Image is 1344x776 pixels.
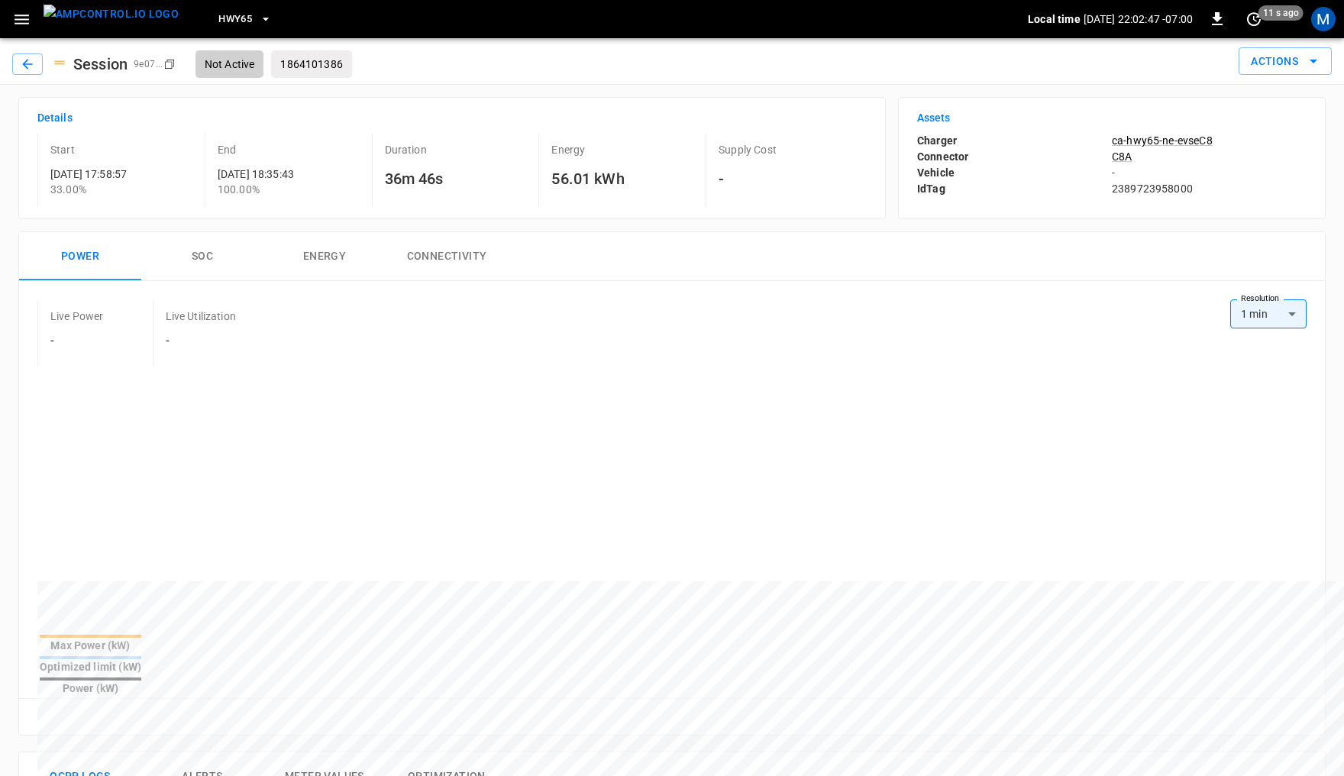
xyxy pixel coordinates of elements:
p: Live Power [50,309,104,324]
p: Charger [917,133,1112,149]
p: [DATE] 17:58:57 [50,167,199,182]
p: Vehicle [917,165,1112,181]
button: Connectivity [386,232,508,281]
p: 100.00% [218,182,366,197]
p: 33.00 % [50,182,199,197]
label: Resolution [1241,293,1279,305]
img: ampcontrol.io logo [44,5,179,24]
button: Actions [1239,47,1332,76]
p: 2389723958000 [1112,181,1307,196]
h6: - [50,333,104,350]
div: Not Active [195,50,264,78]
h6: 56.01 kWh [551,167,699,191]
a: C8A [1112,149,1307,164]
h6: Details [37,110,867,127]
div: 1 min [1230,299,1307,328]
h6: 36m 46s [385,167,533,191]
span: HWY65 [218,11,252,28]
p: 1864101386 [280,57,343,72]
p: - [1112,165,1307,180]
p: Supply Cost [719,142,867,157]
p: Connector [917,149,1112,165]
button: Energy [263,232,386,281]
button: Power [19,232,141,281]
p: IdTag [917,181,1112,197]
a: ca-hwy65-ne-evseC8 [1112,133,1307,148]
p: Live Utilization [166,309,236,324]
div: profile-icon [1311,7,1336,31]
span: 9e07 ... [134,59,163,70]
p: [DATE] 18:35:43 [218,167,366,182]
span: 11 s ago [1258,5,1304,21]
p: Duration [385,142,533,157]
p: End [218,142,366,157]
h6: Assets [917,110,1307,127]
p: Local time [1028,11,1081,27]
p: Energy [551,142,699,157]
button: SOC [141,232,263,281]
h6: Session [67,52,134,76]
p: Start [50,142,199,157]
p: [DATE] 22:02:47 -07:00 [1084,11,1193,27]
button: set refresh interval [1242,7,1266,31]
h6: - [166,333,236,350]
div: copy [163,56,178,73]
button: HWY65 [212,5,278,34]
h6: - [719,167,867,191]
